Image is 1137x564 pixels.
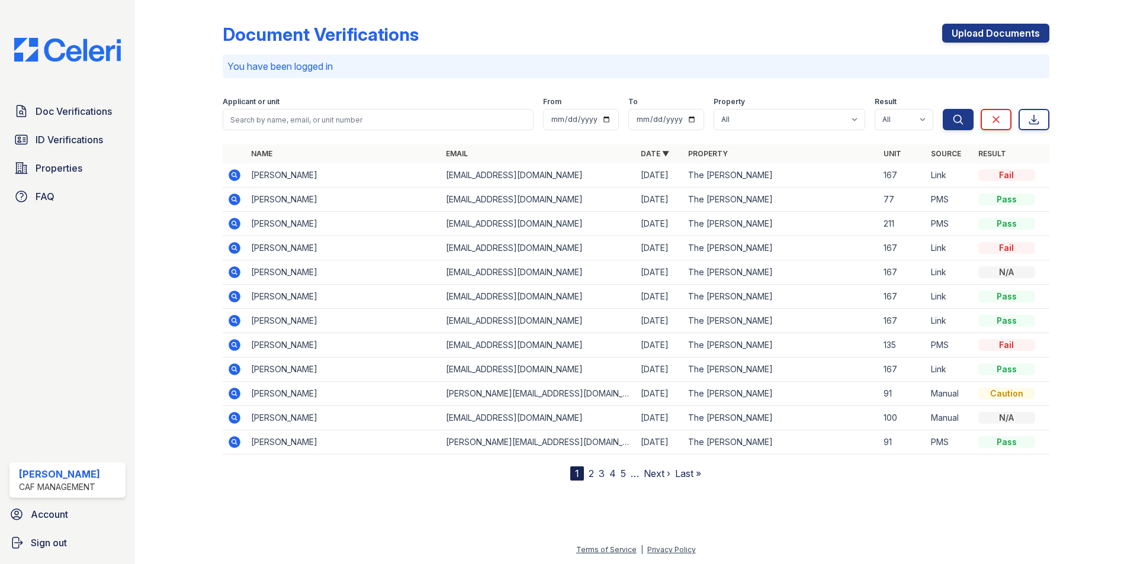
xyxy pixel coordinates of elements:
td: Link [926,260,974,285]
div: Fail [978,242,1035,254]
td: 77 [879,188,926,212]
td: [DATE] [636,163,683,188]
td: [EMAIL_ADDRESS][DOMAIN_NAME] [441,333,636,357]
td: The [PERSON_NAME] [683,406,878,430]
td: Link [926,163,974,188]
td: [DATE] [636,260,683,285]
div: 1 [570,466,584,481]
td: [PERSON_NAME] [246,430,441,455]
td: Manual [926,382,974,406]
label: From [543,97,561,107]
td: [PERSON_NAME] [246,188,441,212]
td: The [PERSON_NAME] [683,188,878,212]
td: 167 [879,163,926,188]
div: CAF Management [19,481,100,493]
td: The [PERSON_NAME] [683,309,878,333]
span: FAQ [36,189,54,204]
a: Date ▼ [641,149,669,158]
div: Pass [978,218,1035,230]
a: Source [931,149,961,158]
span: Sign out [31,536,67,550]
td: [EMAIL_ADDRESS][DOMAIN_NAME] [441,188,636,212]
a: Sign out [5,531,130,555]
td: Manual [926,406,974,430]
td: 167 [879,236,926,260]
div: Pass [978,194,1035,205]
td: 167 [879,357,926,382]
td: PMS [926,333,974,357]
a: Properties [9,156,126,180]
td: 100 [879,406,926,430]
td: 167 [879,309,926,333]
td: [PERSON_NAME] [246,333,441,357]
td: [PERSON_NAME] [246,260,441,285]
a: Result [978,149,1006,158]
td: 167 [879,260,926,285]
td: The [PERSON_NAME] [683,163,878,188]
a: Doc Verifications [9,99,126,123]
td: [PERSON_NAME] [246,285,441,309]
a: Privacy Policy [647,545,696,554]
a: Account [5,502,130,526]
td: [PERSON_NAME] [246,236,441,260]
td: [EMAIL_ADDRESS][DOMAIN_NAME] [441,406,636,430]
td: [EMAIL_ADDRESS][DOMAIN_NAME] [441,260,636,285]
a: Property [688,149,728,158]
td: The [PERSON_NAME] [683,430,878,455]
a: Upload Documents [942,24,1049,43]
td: Link [926,285,974,309]
a: Last » [675,468,701,479]
td: The [PERSON_NAME] [683,333,878,357]
div: N/A [978,412,1035,424]
label: Applicant or unit [223,97,280,107]
td: PMS [926,430,974,455]
img: CE_Logo_Blue-a8612792a0a2168367f1c8372b55b34899dd931a85d93a1a3d3e32e68fde9ad4.png [5,38,130,62]
td: [DATE] [636,333,683,357]
div: N/A [978,266,1035,278]
div: Document Verifications [223,24,419,45]
label: Result [875,97,897,107]
td: The [PERSON_NAME] [683,382,878,406]
td: [PERSON_NAME] [246,309,441,333]
a: ID Verifications [9,128,126,152]
div: Pass [978,291,1035,302]
td: [EMAIL_ADDRESS][DOMAIN_NAME] [441,212,636,236]
a: 5 [621,468,626,479]
input: Search by name, email, or unit number [223,109,534,130]
label: Property [714,97,745,107]
a: FAQ [9,185,126,208]
td: [PERSON_NAME][EMAIL_ADDRESS][DOMAIN_NAME] [441,382,636,406]
div: Pass [978,363,1035,375]
div: Pass [978,315,1035,327]
td: The [PERSON_NAME] [683,236,878,260]
td: Link [926,236,974,260]
td: The [PERSON_NAME] [683,260,878,285]
div: Caution [978,388,1035,399]
td: The [PERSON_NAME] [683,212,878,236]
span: ID Verifications [36,133,103,147]
a: Next › [644,468,670,479]
span: Properties [36,161,82,175]
a: Terms of Service [576,545,637,554]
p: You have been logged in [227,59,1045,73]
a: Unit [884,149,901,158]
label: To [628,97,638,107]
div: | [641,545,643,554]
td: [DATE] [636,285,683,309]
span: … [631,466,639,481]
td: [DATE] [636,188,683,212]
div: Fail [978,169,1035,181]
a: Email [446,149,468,158]
td: [DATE] [636,212,683,236]
span: Account [31,507,68,521]
td: 91 [879,382,926,406]
a: 2 [589,468,594,479]
div: Pass [978,436,1035,448]
div: [PERSON_NAME] [19,467,100,481]
td: [DATE] [636,309,683,333]
td: 91 [879,430,926,455]
td: [EMAIL_ADDRESS][DOMAIN_NAME] [441,236,636,260]
td: [EMAIL_ADDRESS][DOMAIN_NAME] [441,309,636,333]
td: [DATE] [636,357,683,382]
